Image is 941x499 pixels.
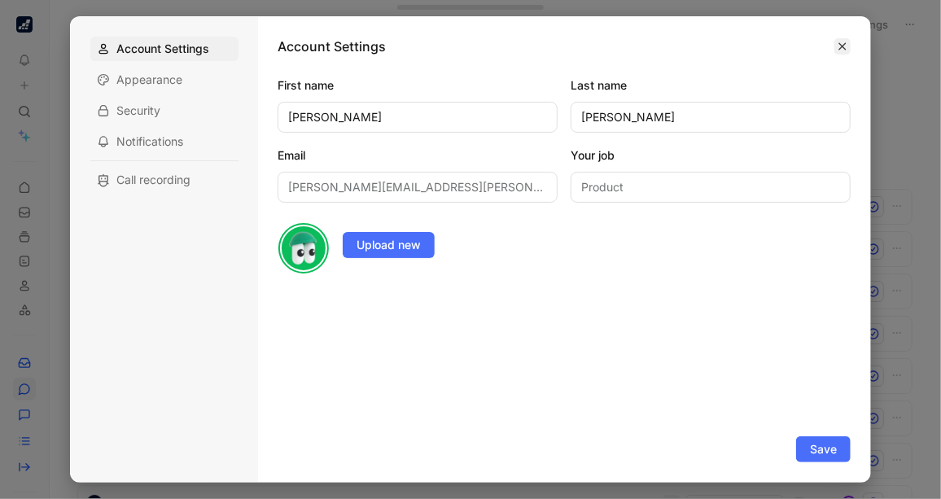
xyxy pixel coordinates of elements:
button: Save [796,436,851,462]
label: Email [278,146,558,165]
span: Call recording [116,172,190,188]
label: Last name [571,76,851,95]
span: Notifications [116,134,183,150]
div: Notifications [90,129,239,154]
div: Account Settings [90,37,239,61]
span: Security [116,103,160,119]
span: Save [810,440,837,459]
div: Call recording [90,168,239,192]
span: Upload new [357,235,421,255]
span: Appearance [116,72,182,88]
h1: Account Settings [278,37,386,56]
label: Your job [571,146,851,165]
button: Upload new [343,232,435,258]
span: Account Settings [116,41,209,57]
div: Appearance [90,68,239,92]
img: avatar [280,225,327,272]
label: First name [278,76,558,95]
div: Security [90,98,239,123]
